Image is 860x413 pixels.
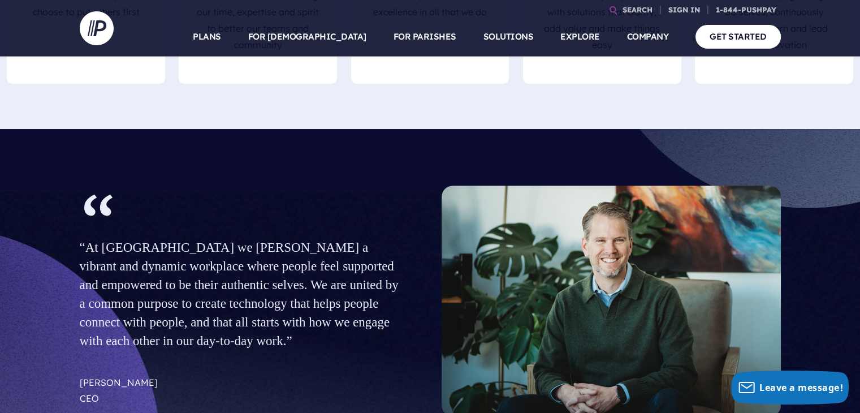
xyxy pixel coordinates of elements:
span: Leave a message! [759,381,843,394]
a: GET STARTED [695,25,781,48]
a: EXPLORE [560,17,600,57]
button: Leave a message! [731,371,849,405]
a: SOLUTIONS [483,17,534,57]
a: PLANS [193,17,221,57]
a: FOR PARISHES [394,17,456,57]
p: “ [80,219,416,234]
span: [PERSON_NAME] [80,377,158,405]
span: CEO [80,393,99,404]
a: FOR [DEMOGRAPHIC_DATA] [248,17,366,57]
p: “At [GEOGRAPHIC_DATA] we [PERSON_NAME] a vibrant and dynamic workplace where people feel supporte... [80,234,399,370]
a: COMPANY [627,17,669,57]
